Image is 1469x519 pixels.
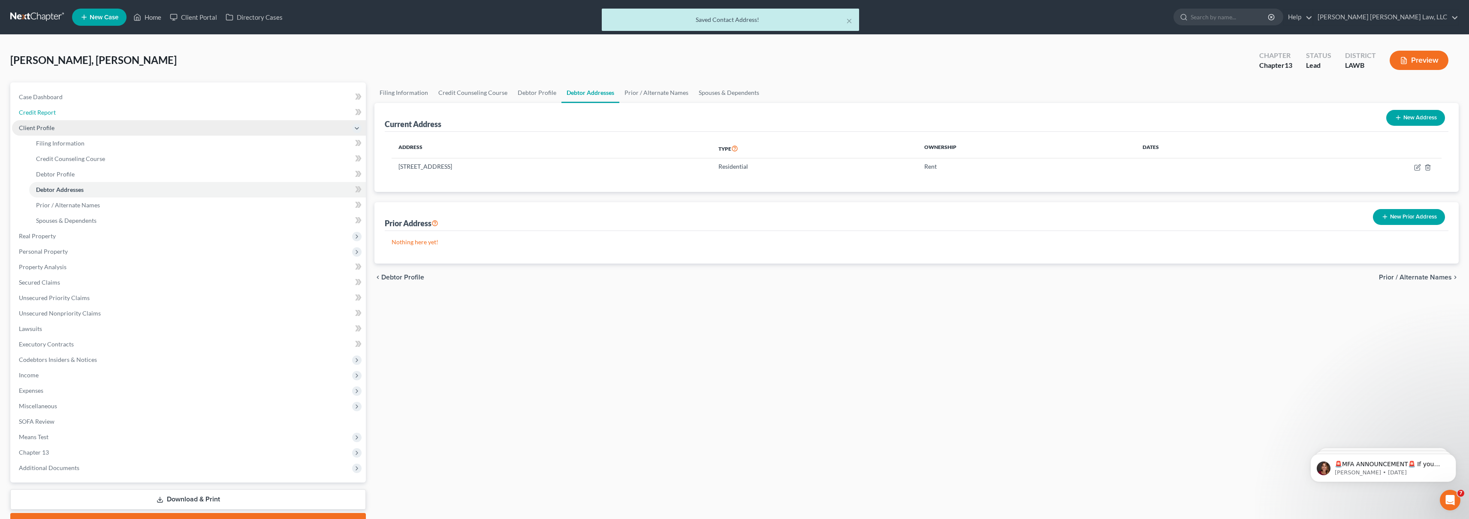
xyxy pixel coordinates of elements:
[1285,61,1292,69] span: 13
[12,290,366,306] a: Unsecured Priority Claims
[1379,274,1452,281] span: Prior / Alternate Names
[1297,436,1469,496] iframe: Intercom notifications message
[712,139,917,158] th: Type
[1452,274,1459,281] i: chevron_right
[1373,209,1445,225] button: New Prior Address
[619,82,694,103] a: Prior / Alternate Names
[1306,51,1331,61] div: Status
[381,274,424,281] span: Debtor Profile
[19,356,97,363] span: Codebtors Insiders & Notices
[1440,490,1460,510] iframe: Intercom live chat
[19,248,68,255] span: Personal Property
[19,294,90,301] span: Unsecured Priority Claims
[36,140,84,147] span: Filing Information
[29,182,366,197] a: Debtor Addresses
[19,93,63,100] span: Case Dashboard
[36,155,105,162] span: Credit Counseling Course
[29,197,366,213] a: Prior / Alternate Names
[10,489,366,510] a: Download & Print
[392,238,1442,246] p: Nothing here yet!
[29,136,366,151] a: Filing Information
[12,337,366,352] a: Executory Contracts
[29,213,366,228] a: Spouses & Dependents
[374,82,433,103] a: Filing Information
[12,414,366,429] a: SOFA Review
[712,158,917,175] td: Residential
[1136,139,1279,158] th: Dates
[19,263,66,270] span: Property Analysis
[12,321,366,337] a: Lawsuits
[1345,51,1376,61] div: District
[1306,61,1331,70] div: Lead
[19,371,39,379] span: Income
[36,201,100,209] span: Prior / Alternate Names
[29,151,366,167] a: Credit Counseling Course
[29,167,366,182] a: Debtor Profile
[385,119,441,129] div: Current Address
[609,15,852,24] div: Saved Contact Address!
[12,105,366,120] a: Credit Report
[19,464,79,471] span: Additional Documents
[917,139,1136,158] th: Ownership
[12,306,366,321] a: Unsecured Nonpriority Claims
[12,259,366,275] a: Property Analysis
[1390,51,1448,70] button: Preview
[513,82,561,103] a: Debtor Profile
[917,158,1136,175] td: Rent
[12,89,366,105] a: Case Dashboard
[846,15,852,26] button: ×
[1259,61,1292,70] div: Chapter
[19,279,60,286] span: Secured Claims
[19,124,54,131] span: Client Profile
[19,433,48,440] span: Means Test
[36,217,97,224] span: Spouses & Dependents
[19,387,43,394] span: Expenses
[19,325,42,332] span: Lawsuits
[12,275,366,290] a: Secured Claims
[19,109,56,116] span: Credit Report
[19,232,56,240] span: Real Property
[374,274,381,281] i: chevron_left
[36,170,75,178] span: Debtor Profile
[392,158,712,175] td: [STREET_ADDRESS]
[374,274,424,281] button: chevron_left Debtor Profile
[1259,51,1292,61] div: Chapter
[19,310,101,317] span: Unsecured Nonpriority Claims
[1345,61,1376,70] div: LAWB
[392,139,712,158] th: Address
[433,82,513,103] a: Credit Counseling Course
[694,82,764,103] a: Spouses & Dependents
[561,82,619,103] a: Debtor Addresses
[385,218,438,228] div: Prior Address
[19,402,57,410] span: Miscellaneous
[19,418,54,425] span: SOFA Review
[19,340,74,348] span: Executory Contracts
[1386,110,1445,126] button: New Address
[1457,490,1464,497] span: 7
[1379,274,1459,281] button: Prior / Alternate Names chevron_right
[19,449,49,456] span: Chapter 13
[10,54,177,66] span: [PERSON_NAME], [PERSON_NAME]
[36,186,84,193] span: Debtor Addresses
